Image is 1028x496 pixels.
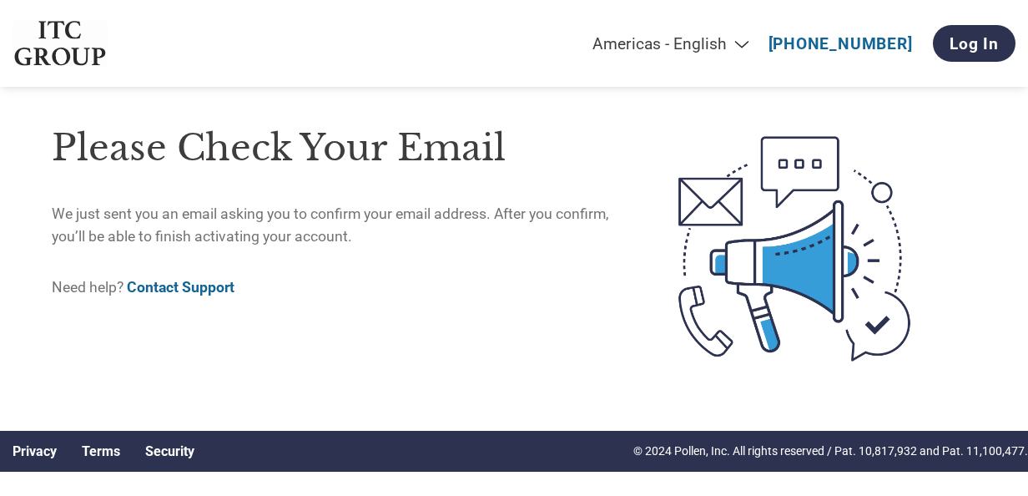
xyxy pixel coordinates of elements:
p: Need help? [52,276,612,298]
a: Privacy [13,443,57,459]
a: Security [145,443,194,459]
a: Contact Support [127,279,234,296]
a: Log In [933,25,1015,62]
a: Terms [82,443,120,459]
p: We just sent you an email asking you to confirm your email address. After you confirm, you’ll be ... [52,203,612,247]
img: open-email [612,108,977,390]
p: © 2024 Pollen, Inc. All rights reserved / Pat. 10,817,932 and Pat. 11,100,477. [633,443,1028,460]
a: [PHONE_NUMBER] [768,34,913,53]
h1: Please check your email [52,121,612,175]
img: ITC Group [13,21,108,67]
